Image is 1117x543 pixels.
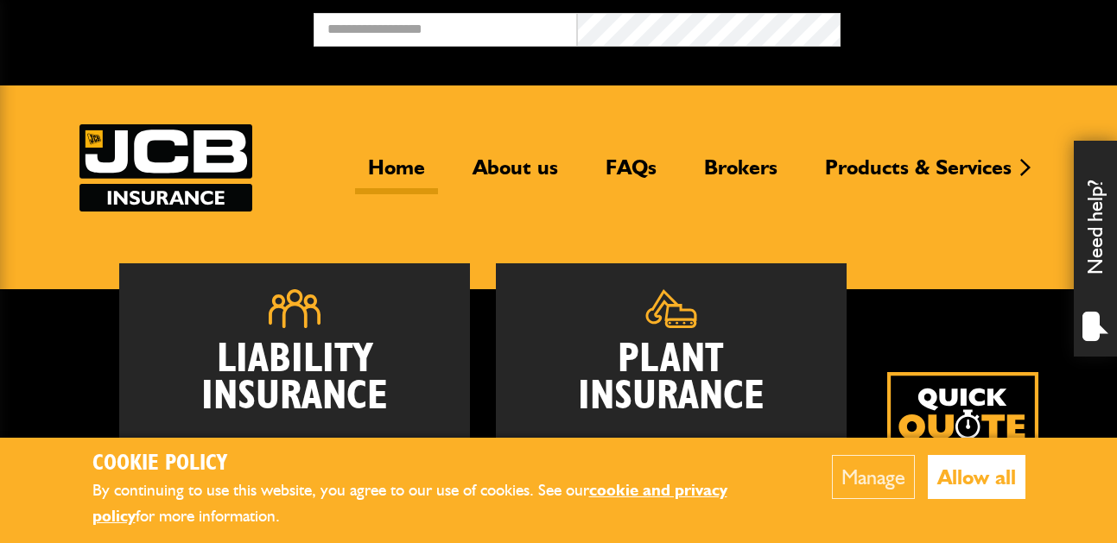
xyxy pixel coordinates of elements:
a: JCB Insurance Services [79,124,252,212]
h2: Liability Insurance [145,341,444,425]
a: Brokers [691,155,790,194]
h2: Cookie Policy [92,451,779,477]
a: Get your insurance quote isn just 2-minutes [887,372,1038,523]
h2: Plant Insurance [522,341,821,415]
a: cookie and privacy policy [92,480,727,527]
a: FAQs [593,155,670,194]
img: JCB Insurance Services logo [79,124,252,212]
p: By continuing to use this website, you agree to our use of cookies. See our for more information. [92,477,779,530]
a: Products & Services [812,155,1025,194]
button: Broker Login [841,13,1104,40]
a: Home [355,155,438,194]
a: About us [460,155,571,194]
button: Allow all [928,455,1025,499]
div: Need help? [1074,141,1117,357]
img: Quick Quote [887,372,1038,523]
p: Comprehensive insurance for all makes of plant and machinery, including owned and hired in equipm... [522,433,821,521]
button: Manage [832,455,915,499]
